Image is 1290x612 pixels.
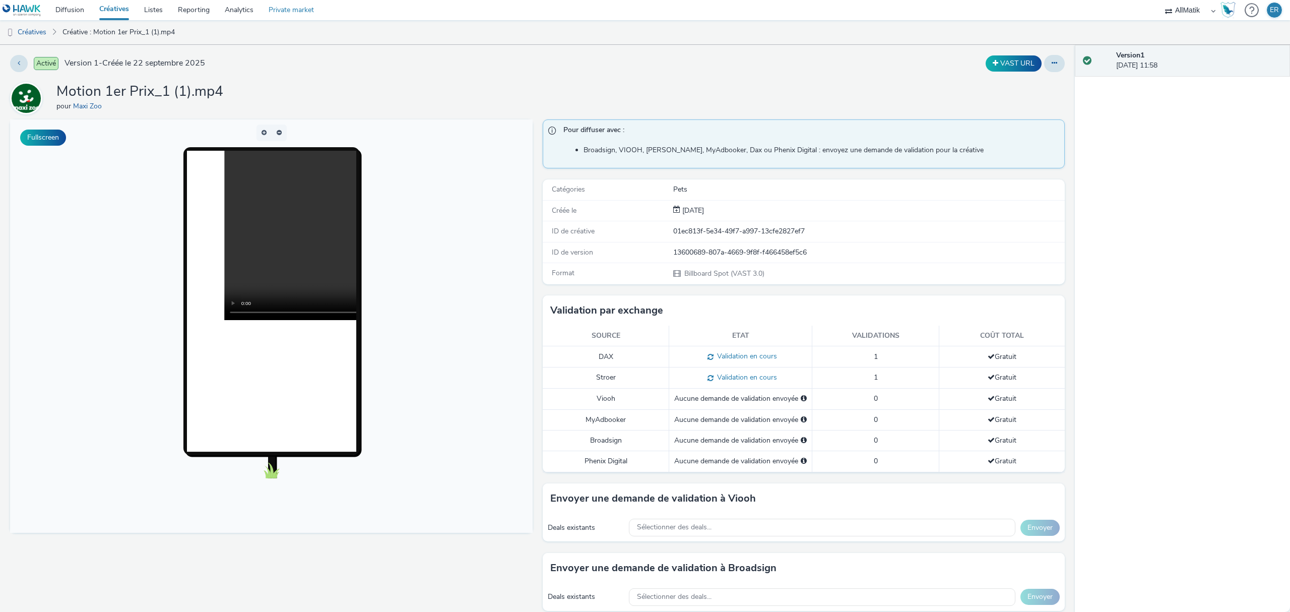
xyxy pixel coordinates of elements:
div: 01ec813f-5e34-49f7-a997-13cfe2827ef7 [673,226,1064,236]
div: Deals existants [548,592,624,602]
span: ID de créative [552,226,595,236]
span: Version 1 - Créée le 22 septembre 2025 [64,57,205,69]
span: Gratuit [988,373,1016,382]
th: Etat [669,326,812,346]
td: Stroer [543,368,669,389]
span: 0 [874,436,878,445]
h3: Validation par exchange [550,303,663,318]
span: 1 [874,352,878,361]
div: Sélectionnez un deal ci-dessous et cliquez sur Envoyer pour envoyer une demande de validation à B... [801,436,807,446]
span: Validation en cours [714,351,777,361]
span: Gratuit [988,436,1016,445]
span: [DATE] [680,206,704,215]
div: Aucune demande de validation envoyée [674,415,807,425]
span: Gratuit [988,456,1016,466]
td: Broadsign [543,430,669,451]
div: 13600689-807a-4669-9f8f-f466458ef5c6 [673,248,1064,258]
span: 0 [874,415,878,424]
button: Envoyer [1020,520,1060,536]
span: 0 [874,456,878,466]
div: Sélectionnez un deal ci-dessous et cliquez sur Envoyer pour envoyer une demande de validation à P... [801,456,807,466]
span: 1 [874,373,878,382]
a: Hawk Academy [1220,2,1240,18]
h1: Motion 1er Prix_1 (1).mp4 [56,82,223,101]
div: Aucune demande de validation envoyée [674,436,807,446]
span: Sélectionner des deals... [637,523,712,532]
button: Envoyer [1020,589,1060,605]
th: Validations [812,326,939,346]
span: Gratuit [988,352,1016,361]
td: DAX [543,346,669,368]
h3: Envoyer une demande de validation à Viooh [550,491,756,506]
span: Catégories [552,185,585,194]
span: Pour diffuser avec : [563,125,1055,138]
td: Viooh [543,389,669,409]
button: VAST URL [986,55,1042,72]
span: Activé [34,57,58,70]
td: Phenix Digital [543,451,669,472]
span: ID de version [552,248,593,257]
span: pour [56,101,73,111]
div: Deals existants [548,523,624,533]
strong: Version 1 [1116,50,1144,60]
div: ER [1270,3,1279,18]
span: Créée le [552,206,576,215]
span: Format [552,268,574,278]
button: Fullscreen [20,130,66,146]
h3: Envoyer une demande de validation à Broadsign [550,561,777,576]
img: dooh [5,28,15,38]
li: Broadsign, VIOOH, [PERSON_NAME], MyAdbooker, Dax ou Phenix Digital : envoyez une demande de valid... [584,145,1060,155]
td: MyAdbooker [543,409,669,430]
img: Hawk Academy [1220,2,1236,18]
div: [DATE] 11:58 [1116,50,1282,71]
th: Coût total [939,326,1065,346]
div: Création 22 septembre 2025, 11:58 [680,206,704,216]
div: Dupliquer la créative en un VAST URL [983,55,1044,72]
a: Créative : Motion 1er Prix_1 (1).mp4 [57,20,180,44]
div: Aucune demande de validation envoyée [674,456,807,466]
div: Sélectionnez un deal ci-dessous et cliquez sur Envoyer pour envoyer une demande de validation à V... [801,394,807,404]
img: undefined Logo [3,4,41,17]
a: Maxi Zoo [73,101,106,111]
span: Billboard Spot (VAST 3.0) [683,269,764,278]
div: Sélectionnez un deal ci-dessous et cliquez sur Envoyer pour envoyer une demande de validation à M... [801,415,807,425]
div: Aucune demande de validation envoyée [674,394,807,404]
a: Maxi Zoo [10,93,46,103]
div: Pets [673,185,1064,195]
span: Gratuit [988,415,1016,424]
span: Validation en cours [714,373,777,382]
th: Source [543,326,669,346]
img: Maxi Zoo [12,84,41,113]
span: Gratuit [988,394,1016,403]
span: 0 [874,394,878,403]
span: Sélectionner des deals... [637,593,712,601]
